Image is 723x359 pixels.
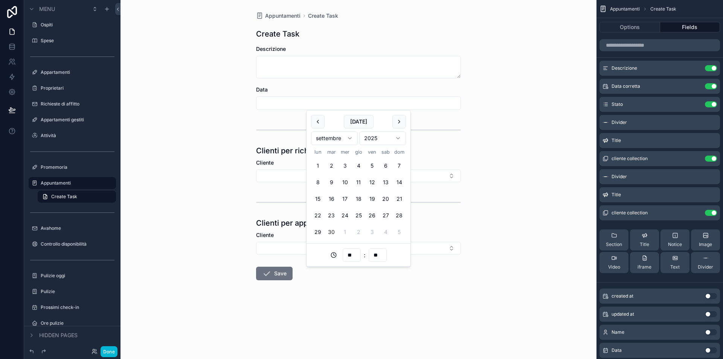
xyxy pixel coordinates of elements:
label: Pulizie oggi [41,273,114,279]
h1: Create Task [256,29,299,39]
button: venerdì 3 ottobre 2025 [365,225,379,239]
button: Text [660,252,689,273]
label: Proprietari [41,85,114,91]
label: Promemoria [41,164,114,170]
button: domenica 14 settembre 2025 [392,176,406,189]
th: sabato [379,148,392,156]
span: Cliente [256,159,274,166]
label: Appartamenti gestiti [41,117,114,123]
button: lunedì 22 settembre 2025 [311,209,325,222]
span: Appuntamenti [265,12,300,20]
a: Create Task [308,12,338,20]
span: created at [612,293,633,299]
span: Notice [668,241,682,247]
button: martedì 9 settembre 2025 [325,176,338,189]
button: venerdì 12 settembre 2025 [365,176,379,189]
button: venerdì 19 settembre 2025 [365,192,379,206]
th: mercoledì [338,148,352,156]
button: giovedì 18 settembre 2025 [352,192,365,206]
button: sabato 6 settembre 2025 [379,159,392,173]
button: sabato 4 ottobre 2025 [379,225,392,239]
label: Ospiti [41,22,114,28]
button: Select Button [256,170,461,182]
button: mercoledì 1 ottobre 2025 [338,225,352,239]
button: martedì 2 settembre 2025 [325,159,338,173]
button: domenica 28 settembre 2025 [392,209,406,222]
button: sabato 27 settembre 2025 [379,209,392,222]
button: martedì 16 settembre 2025 [325,192,338,206]
span: Cliente [256,232,274,238]
h1: Clienti per appuntamenti di proprietari [256,218,392,228]
button: Notice [660,229,689,251]
th: giovedì [352,148,365,156]
span: Title [640,241,649,247]
button: giovedì 4 settembre 2025 [352,159,365,173]
button: Divider [691,252,720,273]
span: Create Task [51,194,77,200]
button: Save [256,267,293,280]
span: Divider [612,174,627,180]
label: Spese [41,38,114,44]
button: sabato 13 settembre 2025 [379,176,392,189]
th: martedì [325,148,338,156]
button: Image [691,229,720,251]
a: Controllo disponibilità [41,241,114,247]
button: venerdì 5 settembre 2025 [365,159,379,173]
button: venerdì 26 settembre 2025 [365,209,379,222]
label: Avahome [41,225,114,231]
button: mercoledì 24 settembre 2025 [338,209,352,222]
button: lunedì 1 settembre 2025 [311,159,325,173]
button: Today, martedì 30 settembre 2025 [325,225,338,239]
div: : [311,248,406,262]
button: giovedì 11 settembre 2025 [352,176,365,189]
span: Appuntamenti [610,6,640,12]
h1: Clienti per richieste di affitto [256,145,358,156]
button: martedì 23 settembre 2025 [325,209,338,222]
button: giovedì 2 ottobre 2025 [352,225,365,239]
span: Stato [612,101,623,107]
span: Divider [612,119,627,125]
button: domenica 5 ottobre 2025 [392,225,406,239]
span: Create Task [650,6,676,12]
span: Image [699,241,712,247]
label: Prossimi check-in [41,304,114,310]
button: Section [599,229,628,251]
button: Video [599,252,628,273]
button: Select Button [256,242,461,255]
label: Appartamenti [41,69,114,75]
label: Pulizie [41,289,114,295]
button: mercoledì 3 settembre 2025 [338,159,352,173]
span: Title [612,192,621,198]
label: Ore pulizie [41,320,114,326]
button: Fields [660,22,720,32]
button: domenica 21 settembre 2025 [392,192,406,206]
span: Section [606,241,622,247]
button: mercoledì 17 settembre 2025 [338,192,352,206]
th: lunedì [311,148,325,156]
span: cliente collection [612,210,648,216]
button: Done [101,346,117,357]
button: sabato 20 settembre 2025 [379,192,392,206]
label: Attività [41,133,114,139]
span: Hidden pages [39,332,78,339]
button: [DATE] [344,115,374,128]
button: mercoledì 10 settembre 2025 [338,176,352,189]
button: iframe [630,252,659,273]
button: giovedì 25 settembre 2025 [352,209,365,222]
label: Richieste di affitto [41,101,114,107]
table: settembre 2025 [311,148,406,239]
button: Title [630,229,659,251]
th: venerdì [365,148,379,156]
a: Appuntamenti [256,12,300,20]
